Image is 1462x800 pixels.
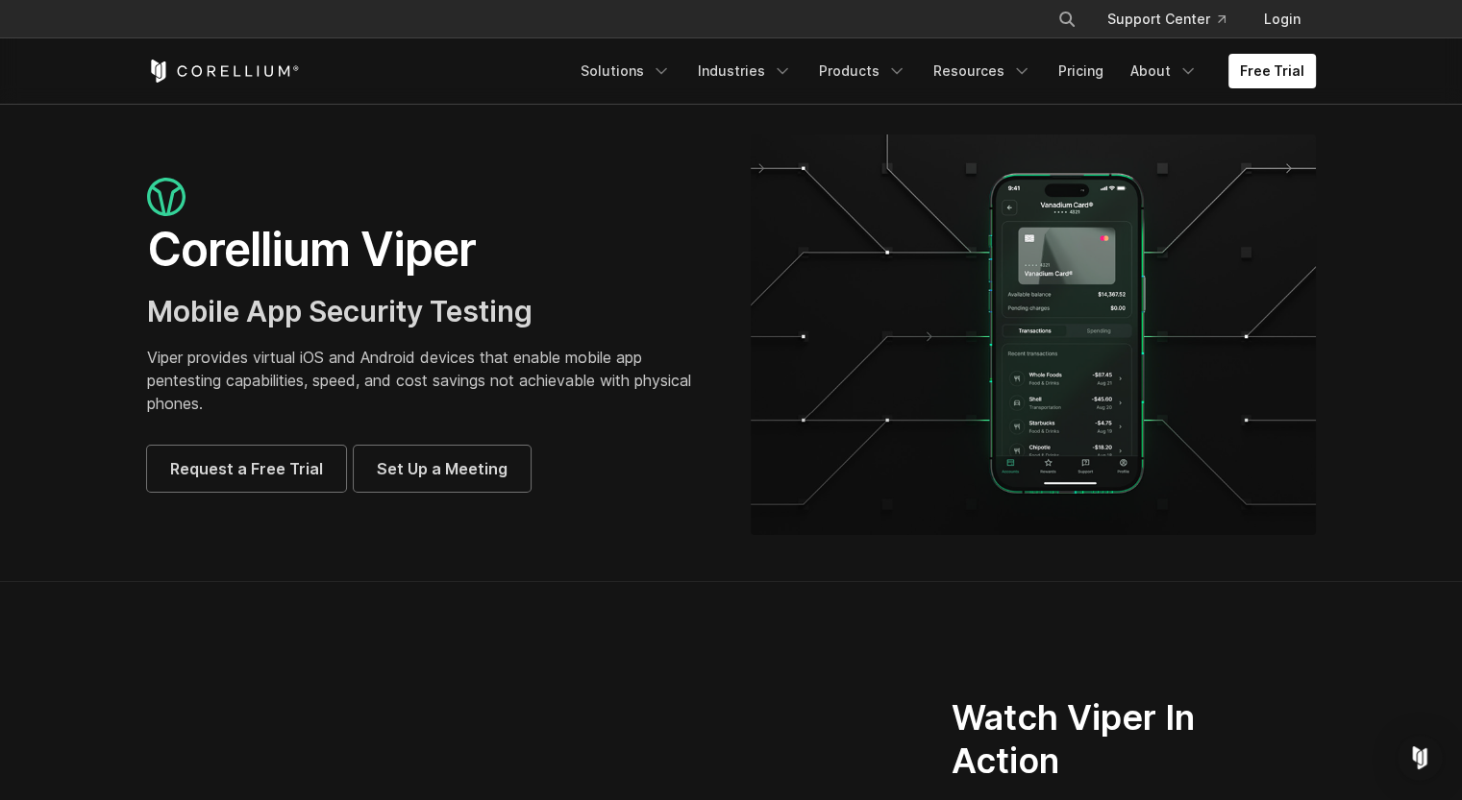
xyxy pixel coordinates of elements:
[377,457,508,480] span: Set Up a Meeting
[147,221,712,279] h1: Corellium Viper
[686,54,804,88] a: Industries
[147,446,346,492] a: Request a Free Trial
[147,60,300,83] a: Corellium Home
[1034,2,1316,36] div: Navigation Menu
[147,178,186,217] img: viper_icon_large
[1249,2,1316,36] a: Login
[569,54,682,88] a: Solutions
[807,54,918,88] a: Products
[1397,735,1443,781] div: Open Intercom Messenger
[1047,54,1115,88] a: Pricing
[1050,2,1084,36] button: Search
[1228,54,1316,88] a: Free Trial
[1119,54,1209,88] a: About
[922,54,1043,88] a: Resources
[147,294,533,328] span: Mobile App Security Testing
[952,696,1243,783] h2: Watch Viper In Action
[147,346,712,415] p: Viper provides virtual iOS and Android devices that enable mobile app pentesting capabilities, sp...
[1092,2,1241,36] a: Support Center
[170,457,323,480] span: Request a Free Trial
[569,54,1316,88] div: Navigation Menu
[751,134,1316,535] img: viper_hero
[354,446,531,492] a: Set Up a Meeting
